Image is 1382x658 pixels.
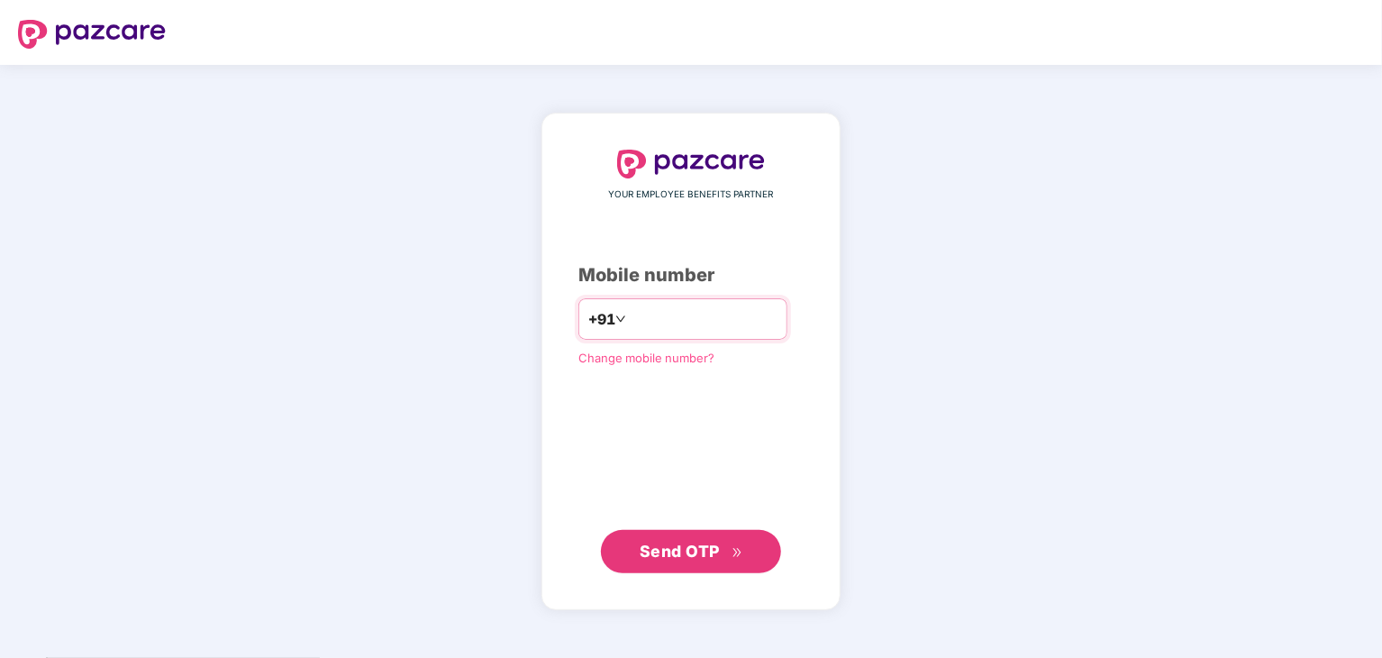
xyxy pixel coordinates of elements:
[601,530,781,573] button: Send OTPdouble-right
[588,308,615,331] span: +91
[617,150,765,178] img: logo
[640,542,720,561] span: Send OTP
[578,261,804,289] div: Mobile number
[578,351,714,365] a: Change mobile number?
[615,314,626,324] span: down
[732,547,743,559] span: double-right
[609,187,774,202] span: YOUR EMPLOYEE BENEFITS PARTNER
[18,20,166,49] img: logo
